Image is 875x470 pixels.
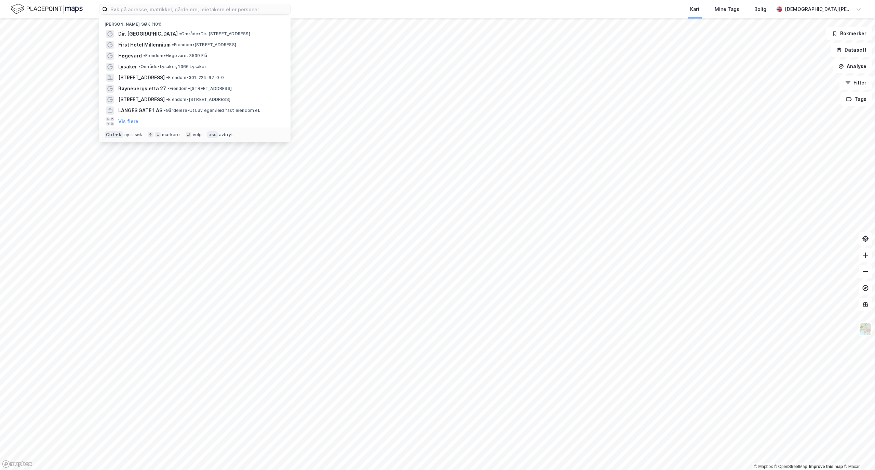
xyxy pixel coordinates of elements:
button: Tags [840,92,872,106]
img: logo.f888ab2527a4732fd821a326f86c7f29.svg [11,3,83,15]
div: Bolig [754,5,766,13]
span: [STREET_ADDRESS] [118,74,165,82]
span: Eiendom • [STREET_ADDRESS] [166,97,230,102]
div: [DEMOGRAPHIC_DATA][PERSON_NAME] [785,5,853,13]
span: • [138,64,140,69]
button: Datasett [831,43,872,57]
div: markere [162,132,180,138]
button: Bokmerker [826,27,872,40]
div: Mine Tags [715,5,739,13]
span: • [143,53,145,58]
div: nytt søk [124,132,143,138]
div: esc [207,131,218,138]
div: avbryt [219,132,233,138]
span: [STREET_ADDRESS] [118,95,165,104]
span: Eiendom • Høgevard, 3539 Flå [143,53,207,58]
span: Lysaker [118,63,137,71]
img: Z [859,323,872,336]
span: Høgevard [118,52,142,60]
button: Analyse [833,60,872,73]
span: Område • Dir. [STREET_ADDRESS] [179,31,250,37]
div: velg [193,132,202,138]
div: [PERSON_NAME] søk (101) [99,16,291,28]
a: Mapbox [754,464,773,469]
span: Eiendom • [STREET_ADDRESS] [167,86,232,91]
span: • [179,31,181,36]
a: Mapbox homepage [2,460,32,468]
a: Improve this map [809,464,843,469]
span: Gårdeiere • Utl. av egen/leid fast eiendom el. [164,108,260,113]
span: First Hotel Millennium [118,41,171,49]
span: Område • Lysaker, 1366 Lysaker [138,64,206,69]
a: OpenStreetMap [774,464,807,469]
input: Søk på adresse, matrikkel, gårdeiere, leietakere eller personer [108,4,290,14]
iframe: Chat Widget [841,437,875,470]
span: LANGES GATE 1 AS [118,106,162,115]
div: Ctrl + k [105,131,123,138]
span: • [166,75,168,80]
div: Kart [690,5,700,13]
span: Dir. [GEOGRAPHIC_DATA] [118,30,178,38]
span: • [166,97,168,102]
button: Vis flere [118,117,138,126]
span: Eiendom • 301-224-67-0-0 [166,75,224,80]
span: Røynebergsletta 27 [118,84,166,93]
span: • [167,86,170,91]
div: Kontrollprogram for chat [841,437,875,470]
span: • [164,108,166,113]
button: Filter [839,76,872,90]
span: • [172,42,174,47]
span: Eiendom • [STREET_ADDRESS] [172,42,236,48]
